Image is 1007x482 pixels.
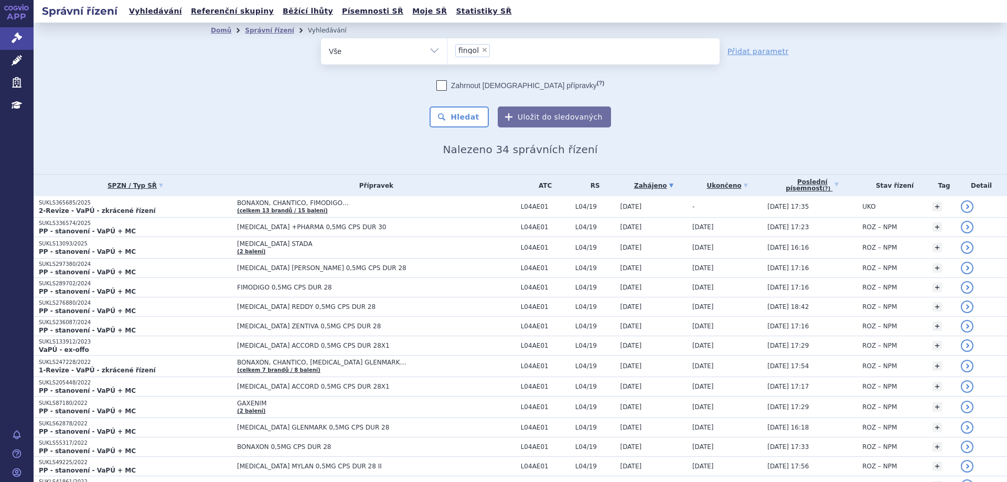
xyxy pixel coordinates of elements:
[692,178,762,193] a: Ukončeno
[237,208,328,213] a: (celkem 13 brandů / 15 balení)
[933,341,942,350] a: +
[862,284,897,291] span: ROZ – NPM
[498,106,611,127] button: Uložit do sledovaných
[521,323,570,330] span: L04AE01
[961,221,973,233] a: detail
[39,207,156,215] strong: 2-Revize - VaPÚ - zkrácené řízení
[933,302,942,312] a: +
[237,359,499,366] span: BONAXON, CHANTICO, [MEDICAL_DATA] GLENMARK…
[692,303,714,310] span: [DATE]
[692,342,714,349] span: [DATE]
[767,284,809,291] span: [DATE] 17:16
[237,367,320,373] a: (celkem 7 brandů / 8 balení)
[692,264,714,272] span: [DATE]
[237,342,499,349] span: [MEDICAL_DATA] ACCORD 0,5MG CPS DUR 28X1
[521,463,570,470] span: L04AE01
[620,244,642,251] span: [DATE]
[188,4,277,18] a: Referenční skupiny
[933,322,942,331] a: +
[521,203,570,210] span: L04AE01
[575,383,615,390] span: L04/19
[862,342,897,349] span: ROZ – NPM
[39,367,156,374] strong: 1-Revize - VaPÚ - zkrácené řízení
[409,4,450,18] a: Moje SŘ
[692,323,714,330] span: [DATE]
[237,223,499,231] span: [MEDICAL_DATA] +PHARMA 0,5MG CPS DUR 30
[521,264,570,272] span: L04AE01
[39,299,232,307] p: SUKLS276880/2024
[692,362,714,370] span: [DATE]
[767,383,809,390] span: [DATE] 17:17
[961,320,973,333] a: detail
[620,403,642,411] span: [DATE]
[692,203,694,210] span: -
[39,440,232,447] p: SUKLS55317/2022
[575,284,615,291] span: L04/19
[857,175,927,196] th: Stav řízení
[961,460,973,473] a: detail
[39,459,232,466] p: SUKLS49225/2022
[822,186,830,192] abbr: (?)
[39,346,89,354] strong: VaPÚ - ex-offo
[692,403,714,411] span: [DATE]
[620,264,642,272] span: [DATE]
[39,307,136,315] strong: PP - stanovení - VaPÚ + MC
[237,463,499,470] span: [MEDICAL_DATA] MYLAN 0,5MG CPS DUR 28 II
[767,424,809,431] span: [DATE] 16:18
[767,342,809,349] span: [DATE] 17:29
[575,223,615,231] span: L04/19
[237,424,499,431] span: [MEDICAL_DATA] GLENMARK 0,5MG CPS DUR 28
[39,408,136,415] strong: PP - stanovení - VaPÚ + MC
[237,443,499,451] span: BONAXON 0,5MG CPS DUR 28
[39,359,232,366] p: SUKLS247228/2022
[620,284,642,291] span: [DATE]
[39,240,232,248] p: SUKLS13093/2025
[39,319,232,326] p: SUKLS236087/2024
[862,443,897,451] span: ROZ – NPM
[521,362,570,370] span: L04AE01
[575,342,615,349] span: L04/19
[767,362,809,370] span: [DATE] 17:54
[430,106,489,127] button: Hledat
[767,223,809,231] span: [DATE] 17:23
[237,264,499,272] span: [MEDICAL_DATA] [PERSON_NAME] 0,5MG CPS DUR 28
[767,443,809,451] span: [DATE] 17:33
[692,244,714,251] span: [DATE]
[862,303,897,310] span: ROZ – NPM
[933,263,942,273] a: +
[862,244,897,251] span: ROZ – NPM
[961,200,973,213] a: detail
[575,463,615,470] span: L04/19
[620,303,642,310] span: [DATE]
[692,223,714,231] span: [DATE]
[692,284,714,291] span: [DATE]
[956,175,1007,196] th: Detail
[575,403,615,411] span: L04/19
[961,421,973,434] a: detail
[39,178,232,193] a: SPZN / Typ SŘ
[237,240,499,248] span: [MEDICAL_DATA] STADA
[39,420,232,427] p: SUKLS62878/2022
[516,175,570,196] th: ATC
[933,423,942,432] a: +
[575,203,615,210] span: L04/19
[961,301,973,313] a: detail
[39,228,136,235] strong: PP - stanovení - VaPÚ + MC
[575,362,615,370] span: L04/19
[961,241,973,254] a: detail
[39,338,232,346] p: SUKLS133912/2023
[308,23,360,38] li: Vyhledávání
[453,4,515,18] a: Statistiky SŘ
[575,303,615,310] span: L04/19
[237,408,265,414] a: (2 balení)
[39,199,232,207] p: SUKLS365685/2025
[597,80,604,87] abbr: (?)
[933,442,942,452] a: +
[211,27,231,34] a: Domů
[237,383,499,390] span: [MEDICAL_DATA] ACCORD 0,5MG CPS DUR 28X1
[961,380,973,393] a: detail
[237,199,499,207] span: BONAXON, CHANTICO, FIMODIGO…
[767,175,857,196] a: Poslednípísemnost(?)
[493,44,499,57] input: fingol
[933,243,942,252] a: +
